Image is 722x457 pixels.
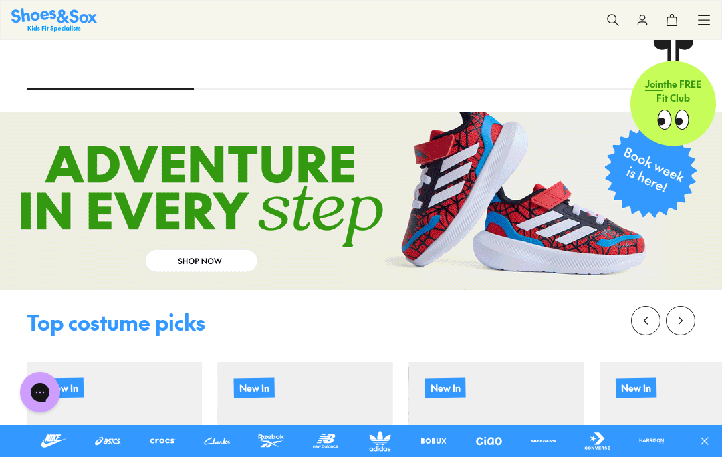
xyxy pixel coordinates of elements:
[616,377,656,398] p: New In
[233,377,274,398] p: New In
[11,8,97,31] a: Shoes & Sox
[645,78,663,91] span: Join
[13,367,67,417] iframe: Gorgias live chat messenger
[630,39,716,146] a: Jointhe FREE Fit Club
[630,67,716,116] p: the FREE Fit Club
[27,311,205,333] div: Top costume picks
[11,8,97,31] img: SNS_Logo_Responsive.svg
[425,377,465,398] p: New In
